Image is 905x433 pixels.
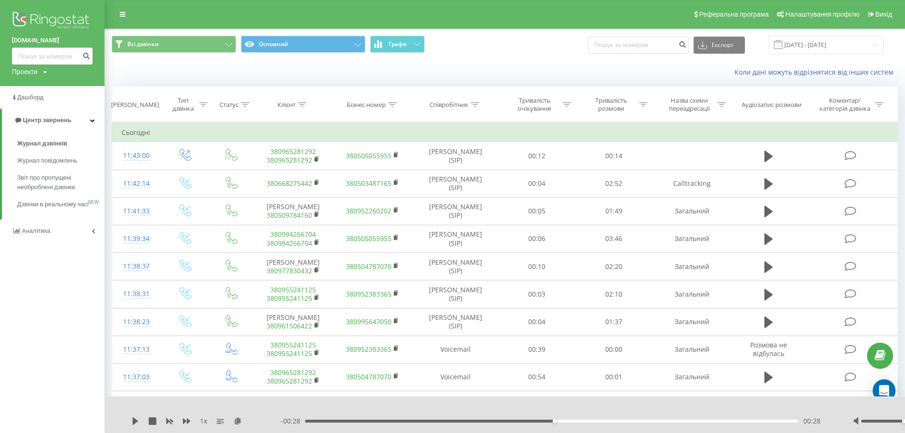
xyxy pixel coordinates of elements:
span: Журнал дзвінків [17,139,67,148]
td: 00:04 [498,308,575,336]
div: 11:38:23 [122,313,152,331]
span: Розмова не відбулась [750,340,787,358]
a: 380995647050 [346,317,391,326]
td: Загальний [652,253,732,280]
div: 11:37:03 [122,368,152,386]
a: 380952260202 [346,206,391,215]
span: Журнал повідомлень [17,156,77,165]
span: Аналiтика [22,227,50,234]
div: 11:39:34 [122,230,152,248]
div: Статус [219,101,238,109]
img: Ringostat logo [12,10,93,33]
td: 00:14 [575,142,652,170]
a: 380977830432 [267,266,312,275]
div: 11:35:29 [122,395,152,414]
td: [PERSON_NAME] [253,197,333,225]
div: Open Intercom Messenger [873,379,895,402]
div: Назва схеми переадресації [664,96,715,113]
td: 00:00 [575,336,652,363]
td: Загальний [652,225,732,252]
a: 380965281292 [267,376,312,385]
span: Вихід [876,10,892,18]
span: Дзвінки в реальному часі [17,200,88,209]
td: [PERSON_NAME] (SIP) [412,253,498,280]
button: Основний [241,36,365,53]
td: 00:16 [498,391,575,419]
td: [PERSON_NAME] [253,253,333,280]
div: 11:43:00 [122,146,152,165]
td: 00:04 [498,170,575,197]
a: Журнал дзвінків [17,135,105,152]
div: Проекти [12,67,38,77]
a: 380965281292 [270,147,316,156]
span: Центр звернень [23,116,71,124]
span: Налаштування профілю [785,10,859,18]
td: [PERSON_NAME] (SIP) [412,280,498,308]
a: 380952383365 [346,345,391,354]
td: 02:52 [575,170,652,197]
span: - 00:28 [281,416,305,426]
div: Бізнес номер [347,101,386,109]
div: 11:42:14 [122,174,152,193]
td: 00:03 [498,280,575,308]
a: 380509784160 [267,211,312,220]
div: Тип дзвінка [170,96,197,113]
span: 1 x [200,416,207,426]
button: Всі дзвінки [112,36,236,53]
a: 380505055955 [346,151,391,160]
a: 380994266704 [270,230,316,239]
a: 380965281292 [270,368,316,377]
td: [PERSON_NAME] (SIP) [412,170,498,197]
td: 01:49 [575,197,652,225]
a: 380503487165 [346,179,391,188]
td: 00:39 [498,336,575,363]
td: Voicemail [412,363,498,391]
div: Клієнт [277,101,295,109]
a: 380952383365 [346,289,391,298]
div: 11:38:37 [122,257,152,276]
td: Calltracking [652,170,732,197]
td: 00:05 [498,197,575,225]
a: Журнал повідомлень [17,152,105,169]
td: Загальний [652,197,732,225]
td: 02:20 [575,253,652,280]
td: Загальний [652,336,732,363]
a: 380955241125 [270,340,316,349]
td: [PERSON_NAME] (SIP) [412,391,498,419]
td: 00:12 [498,142,575,170]
span: Реферальна програма [699,10,769,18]
a: 380504787070 [346,372,391,381]
td: 00:01 [575,363,652,391]
div: Accessibility label [553,419,556,423]
td: Загальний [652,308,732,336]
td: [PERSON_NAME] [253,308,333,336]
a: 380965281292 [267,155,312,164]
a: 380668275442 [267,179,312,188]
td: [PERSON_NAME] (SIP) [412,197,498,225]
td: Voicemail [412,336,498,363]
td: [PERSON_NAME] (SIP) [412,225,498,252]
button: Експорт [694,37,745,54]
div: 11:38:31 [122,285,152,303]
a: 380955241125 [267,349,312,358]
div: Коментар/категорія дзвінка [817,96,873,113]
td: Сьогодні [112,123,898,142]
input: Пошук за номером [12,48,93,65]
div: 11:41:33 [122,202,152,221]
a: 380994266704 [267,239,312,248]
td: Загальний [652,363,732,391]
div: [PERSON_NAME] [111,101,159,109]
span: Графік [389,41,407,48]
div: Тривалість очікування [509,96,560,113]
td: Загальний [652,280,732,308]
a: 380504787070 [346,262,391,271]
a: 380955241125 [270,285,316,294]
td: 00:10 [498,253,575,280]
div: 11:37:13 [122,340,152,359]
td: [PERSON_NAME] (SIP) [412,142,498,170]
td: 02:10 [575,280,652,308]
button: Графік [370,36,425,53]
a: 380955241125 [267,294,312,303]
span: 00:28 [803,416,820,426]
td: 01:06 [575,391,652,419]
